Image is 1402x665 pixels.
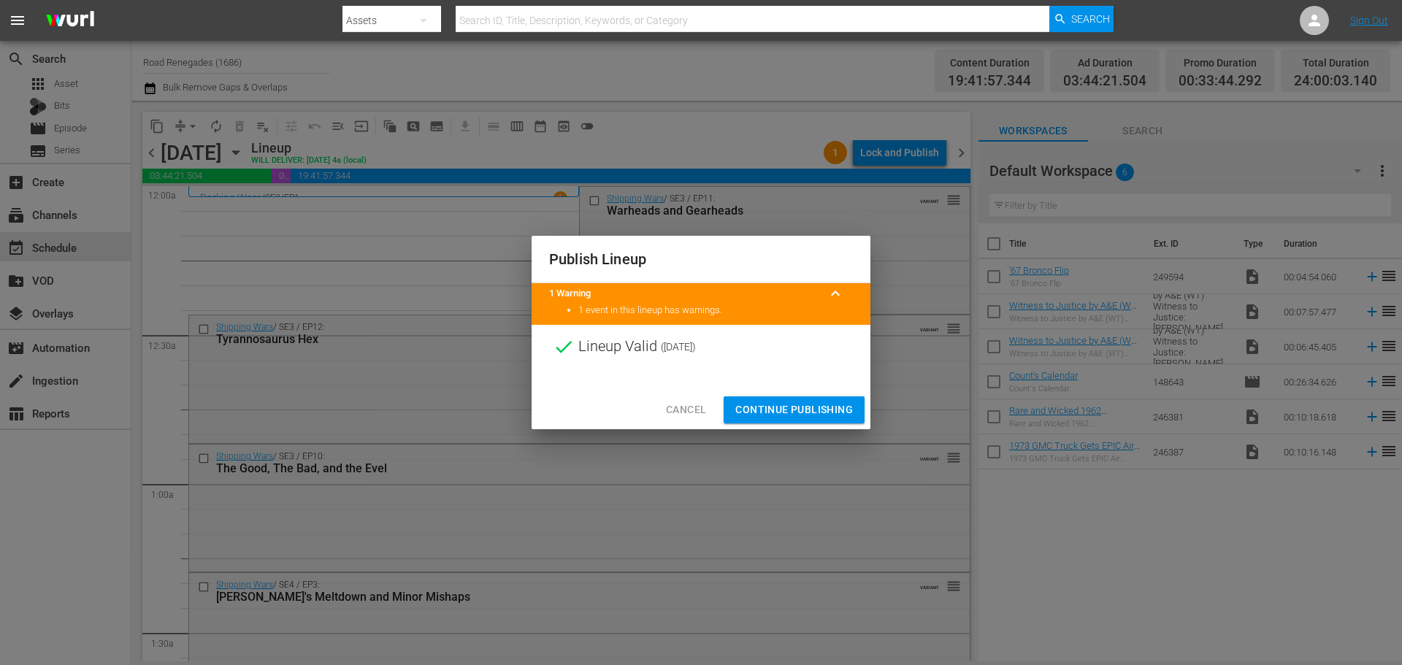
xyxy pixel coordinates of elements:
li: 1 event in this lineup has warnings. [578,304,853,318]
h2: Publish Lineup [549,247,853,271]
span: menu [9,12,26,29]
a: Sign Out [1350,15,1388,26]
span: keyboard_arrow_up [827,285,844,302]
span: Continue Publishing [735,401,853,419]
title: 1 Warning [549,287,818,301]
img: ans4CAIJ8jUAAAAAAAAAAAAAAAAAAAAAAAAgQb4GAAAAAAAAAAAAAAAAAAAAAAAAJMjXAAAAAAAAAAAAAAAAAAAAAAAAgAT5G... [35,4,105,38]
div: Lineup Valid [532,325,870,369]
button: Continue Publishing [724,396,865,423]
span: ( [DATE] ) [661,336,696,358]
span: Search [1071,6,1110,32]
button: keyboard_arrow_up [818,276,853,311]
button: Cancel [654,396,718,423]
span: Cancel [666,401,706,419]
